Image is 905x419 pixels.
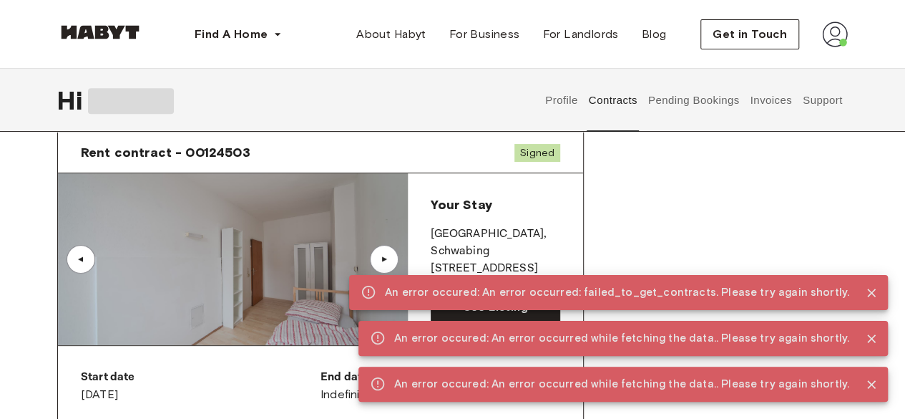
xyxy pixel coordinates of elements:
[587,69,639,132] button: Contracts
[861,282,882,304] button: Close
[321,369,560,386] p: End date
[385,279,849,306] div: An error occured: An error occurred: failed_to_get_contracts. Please try again shortly.
[713,26,787,43] span: Get in Touch
[356,26,426,43] span: About Habyt
[377,255,391,264] div: ▲
[183,20,293,49] button: Find A Home
[81,144,250,161] span: Rent contract - 00124503
[431,260,560,277] p: [STREET_ADDRESS]
[544,69,580,132] button: Profile
[57,85,88,115] span: Hi
[861,328,882,350] button: Close
[861,374,882,395] button: Close
[748,69,793,132] button: Invoices
[542,26,618,43] span: For Landlords
[540,69,848,132] div: user profile tabs
[438,20,532,49] a: For Business
[801,69,844,132] button: Support
[394,371,849,398] div: An error occured: An error occurred while fetching the data.. Please try again shortly.
[449,26,520,43] span: For Business
[646,69,741,132] button: Pending Bookings
[321,369,560,403] div: Indefinitive duration contract
[394,325,849,352] div: An error occured: An error occurred while fetching the data.. Please try again shortly.
[514,144,560,162] span: Signed
[195,26,268,43] span: Find A Home
[431,197,491,213] span: Your Stay
[81,369,321,386] p: Start date
[345,20,437,49] a: About Habyt
[58,173,407,345] img: Image of the room
[74,255,88,264] div: ▲
[630,20,678,49] a: Blog
[431,226,560,260] p: [GEOGRAPHIC_DATA] , Schwabing
[822,21,848,47] img: avatar
[531,20,630,49] a: For Landlords
[700,19,799,49] button: Get in Touch
[642,26,667,43] span: Blog
[81,369,321,403] div: [DATE]
[57,25,143,39] img: Habyt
